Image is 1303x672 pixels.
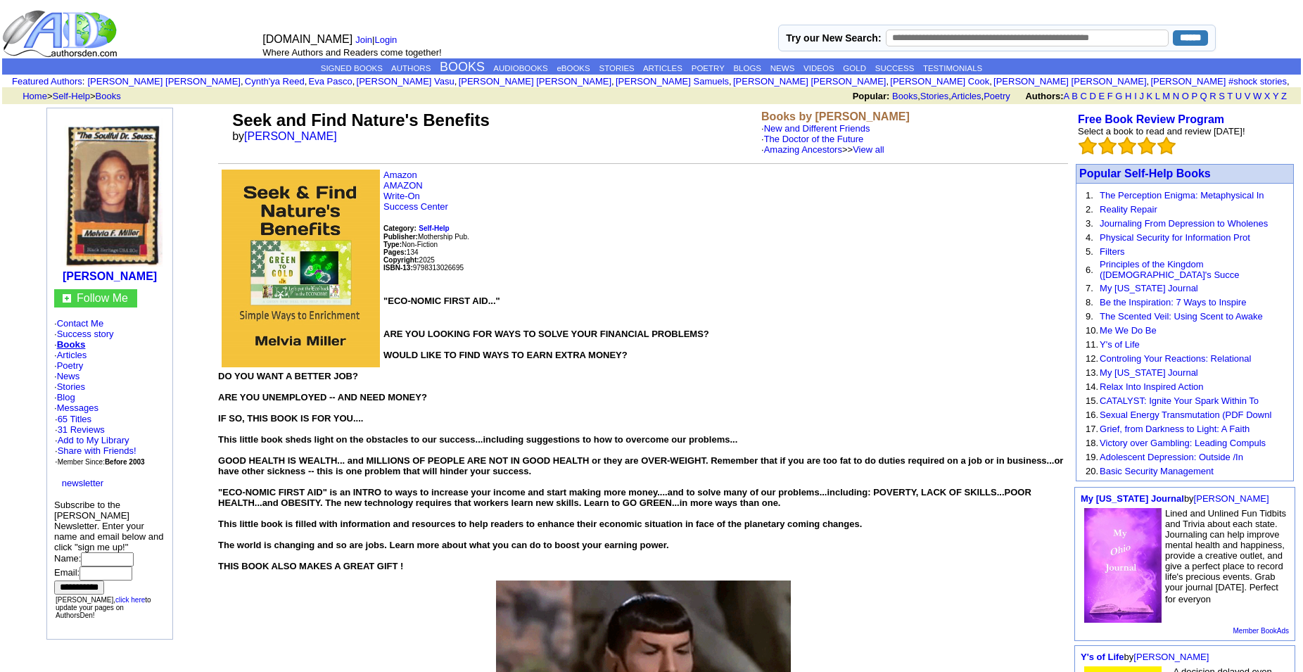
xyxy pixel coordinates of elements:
[1173,91,1179,101] a: N
[889,78,890,86] font: i
[383,201,448,212] a: Success Center
[54,402,98,413] font: ·
[770,64,795,72] a: NEWS
[1264,91,1271,101] a: X
[383,233,469,241] font: Mothership Pub.
[1100,297,1246,308] a: Be the Inspiration: 7 Ways to Inspire
[1107,91,1113,101] a: F
[1078,126,1245,137] font: Select a book to read and review [DATE]!
[355,78,356,86] font: i
[764,134,864,144] a: The Doctor of the Future
[733,64,761,72] a: BLOGS
[853,91,890,101] b: Popular:
[1086,325,1098,336] font: 10.
[58,435,129,445] a: Add to My Library
[761,134,884,155] font: ·
[1086,218,1093,229] font: 3.
[440,60,485,74] a: BOOKS
[222,170,380,367] img: See larger image
[1149,78,1150,86] font: i
[1245,91,1251,101] a: V
[1086,190,1093,201] font: 1.
[1235,91,1242,101] a: U
[1081,493,1269,504] font: by
[733,76,886,87] a: [PERSON_NAME] [PERSON_NAME]
[245,76,305,87] a: Cynth'ya Reed
[457,78,458,86] font: i
[262,47,441,58] font: Where Authors and Readers come together!
[12,76,84,87] font: :
[383,256,419,264] font: Copyright:
[12,76,82,87] a: Featured Authors
[1150,76,1287,87] a: [PERSON_NAME] #shock stories
[383,264,464,272] font: 9798313026695
[1098,137,1117,155] img: bigemptystars.png
[96,91,121,101] a: Books
[1209,91,1216,101] a: R
[1100,367,1198,378] a: My [US_STATE] Journal
[761,144,884,155] font: · >>
[55,414,145,467] font: · ·
[391,64,431,72] a: AUTHORS
[23,91,47,101] a: Home
[419,224,449,232] b: Self-Help
[1115,91,1122,101] a: G
[218,329,1063,571] font: ARE YOU LOOKING FOR WAYS TO SOLVE YOUR FINANCIAL PROBLEMS? WOULD LIKE TO FIND WAYS TO EARN EXTRA ...
[1086,283,1093,293] font: 7.
[321,64,383,72] a: SIGNED BOOKS
[62,478,103,488] a: newsletter
[923,64,982,72] a: TESTIMONIALS
[1100,325,1157,336] a: Me We Do Be
[732,78,733,86] font: i
[1118,137,1136,155] img: bigemptystars.png
[1155,91,1160,101] a: L
[1100,466,1214,476] a: Basic Security Management
[1100,424,1250,434] a: Grief, from Darkness to Light: A Faith
[1100,190,1264,201] a: The Perception Enigma: Metaphysical In
[57,318,103,329] a: Contact Me
[1100,353,1251,364] a: Controling Your Reactions: Relational
[1080,91,1086,101] a: C
[1086,265,1093,275] font: 6.
[55,435,136,467] font: · · ·
[1100,246,1124,257] a: Filters
[1086,452,1098,462] font: 19.
[18,91,121,101] font: > >
[493,64,547,72] a: AUDIOBOOKS
[57,339,86,350] a: Books
[87,76,240,87] a: [PERSON_NAME] [PERSON_NAME]
[77,292,128,304] a: Follow Me
[383,180,423,191] a: AMAZON
[53,91,90,101] a: Self-Help
[243,78,245,86] font: i
[853,144,884,155] a: View all
[1233,627,1289,635] a: Member BookAds
[57,371,80,381] a: News
[1191,91,1197,101] a: P
[1157,137,1176,155] img: bigemptystars.png
[1079,167,1211,179] a: Popular Self-Help Books
[1086,424,1098,434] font: 17.
[58,458,145,466] font: Member Since:
[57,350,87,360] a: Articles
[643,64,682,72] a: ARTICLES
[1084,508,1162,623] img: 76372.jpg
[232,130,346,142] font: by
[58,445,136,456] a: Share with Friends!
[764,144,842,155] a: Amazing Ancestors
[1072,91,1078,101] a: B
[1086,232,1093,243] font: 4.
[1081,652,1124,662] a: Y's of Life
[1100,438,1266,448] a: Victory over Gambling: Leading Compuls
[1086,381,1098,392] font: 14.
[383,296,500,306] font: "ECO-NOMIC FIRST AID..."
[244,130,337,142] a: [PERSON_NAME]
[383,241,438,248] font: Non-Fiction
[1079,137,1097,155] img: bigemptystars.png
[1086,466,1098,476] font: 20.
[1100,232,1250,243] a: Physical Security for Information Prot
[63,270,157,282] a: [PERSON_NAME]
[1290,78,1291,86] font: i
[1273,91,1278,101] a: Y
[1086,367,1098,378] font: 13.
